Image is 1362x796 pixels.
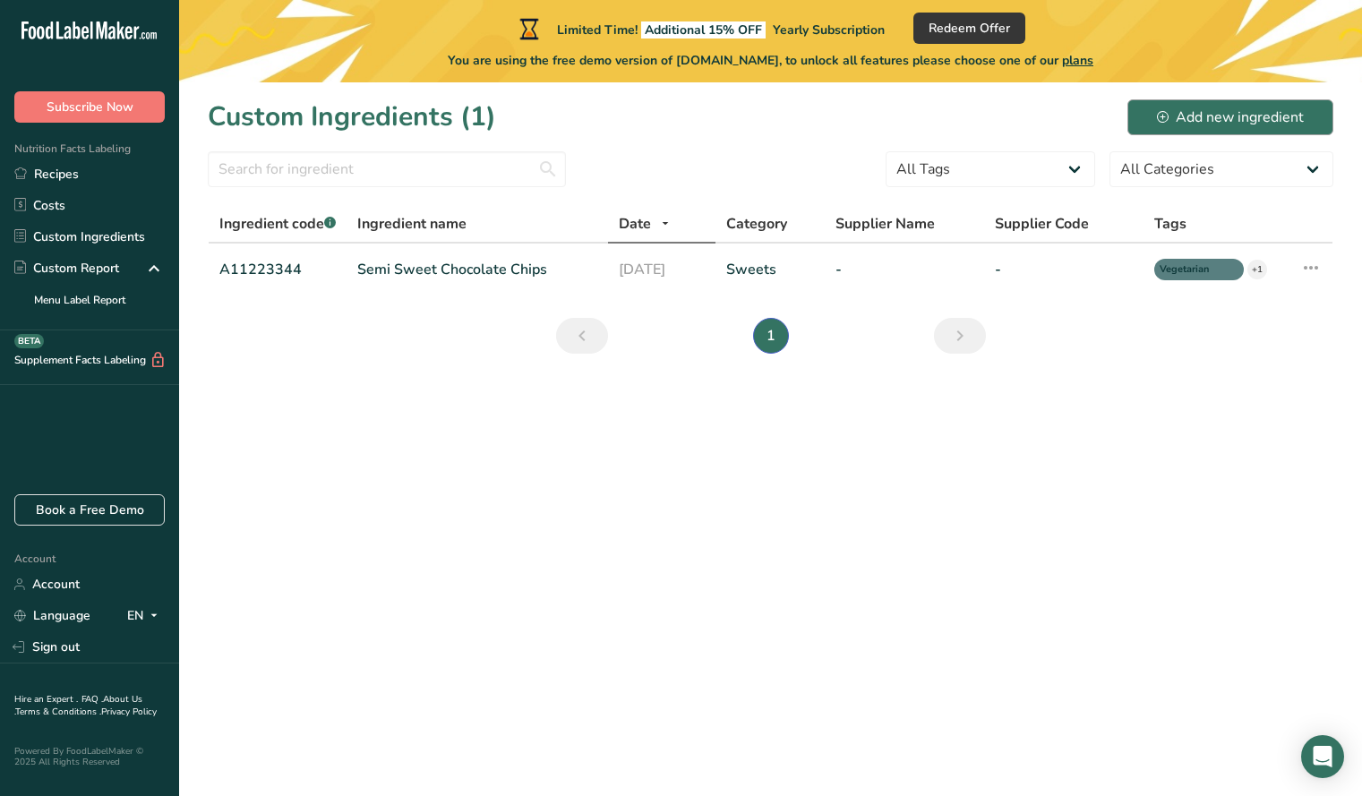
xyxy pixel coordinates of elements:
a: [DATE] [619,259,705,280]
span: Supplier Code [995,213,1089,235]
input: Search for ingredient [208,151,566,187]
div: Open Intercom Messenger [1301,735,1344,778]
div: Custom Report [14,259,119,278]
button: Add new ingredient [1127,99,1333,135]
a: - [835,259,973,280]
div: EN [127,605,165,627]
span: Yearly Subscription [773,21,885,39]
a: Previous [556,318,608,354]
button: Redeem Offer [913,13,1025,44]
a: Next [934,318,986,354]
div: Powered By FoodLabelMaker © 2025 All Rights Reserved [14,746,165,767]
a: FAQ . [81,693,103,706]
a: Semi Sweet Chocolate Chips [357,259,597,280]
span: plans [1062,52,1093,69]
div: Limited Time! [516,18,885,39]
span: Date [619,213,651,235]
a: Book a Free Demo [14,494,165,526]
a: A11223344 [219,259,336,280]
h1: Custom Ingredients (1) [208,97,496,137]
a: About Us . [14,693,142,718]
div: BETA [14,334,44,348]
a: Privacy Policy [101,706,157,718]
a: - [995,259,1133,280]
span: Tags [1154,213,1186,235]
a: Hire an Expert . [14,693,78,706]
span: Additional 15% OFF [641,21,766,39]
div: +1 [1247,260,1267,279]
button: Subscribe Now [14,91,165,123]
span: Redeem Offer [929,19,1010,38]
a: Language [14,600,90,631]
a: Sweets [726,259,814,280]
span: Vegetarian [1160,262,1222,278]
span: Ingredient name [357,213,467,235]
span: You are using the free demo version of [DOMAIN_NAME], to unlock all features please choose one of... [448,51,1093,70]
div: Add new ingredient [1157,107,1304,128]
span: Subscribe Now [47,98,133,116]
span: Category [726,213,787,235]
a: Terms & Conditions . [15,706,101,718]
span: Ingredient code [219,214,336,234]
span: Supplier Name [835,213,935,235]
